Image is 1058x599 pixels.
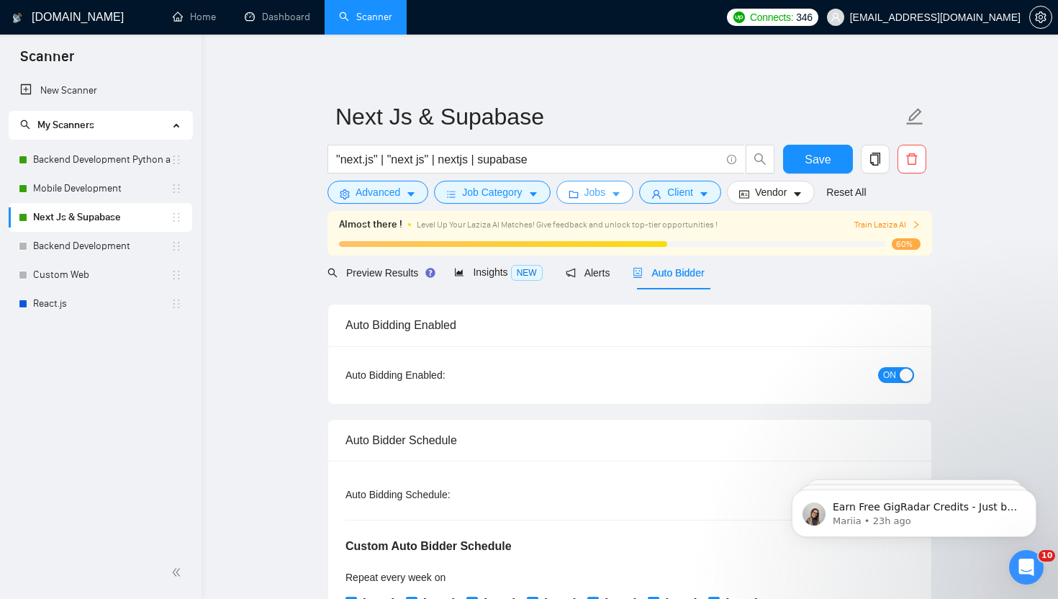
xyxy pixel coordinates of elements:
[327,267,431,279] span: Preview Results
[33,203,171,232] a: Next Js & Supabase
[1029,6,1052,29] button: setting
[633,268,643,278] span: robot
[746,153,774,166] span: search
[345,367,535,383] div: Auto Bidding Enabled:
[356,184,400,200] span: Advanced
[528,189,538,199] span: caret-down
[733,12,745,23] img: upwork-logo.png
[33,232,171,261] a: Backend Development
[1030,12,1052,23] span: setting
[20,76,181,105] a: New Scanner
[33,174,171,203] a: Mobile Development
[1009,550,1044,585] iframe: Intercom live chat
[898,145,926,174] button: delete
[892,238,921,250] span: 60%
[9,289,192,318] li: React.js
[792,189,802,199] span: caret-down
[739,189,749,199] span: idcard
[9,76,192,105] li: New Scanner
[667,184,693,200] span: Client
[171,212,182,223] span: holder
[417,220,718,230] span: Level Up Your Laziza AI Matches! Give feedback and unlock top-tier opportunities !
[511,265,543,281] span: NEW
[1029,12,1052,23] a: setting
[566,268,576,278] span: notification
[854,218,921,232] button: Train Laziza AI
[446,189,456,199] span: bars
[327,181,428,204] button: settingAdvancedcaret-down
[699,189,709,199] span: caret-down
[905,107,924,126] span: edit
[345,420,914,461] div: Auto Bidder Schedule
[9,46,86,76] span: Scanner
[9,145,192,174] li: Backend Development Python and Go
[33,145,171,174] a: Backend Development Python and Go
[173,11,216,23] a: homeHome
[33,261,171,289] a: Custom Web
[9,261,192,289] li: Custom Web
[327,268,338,278] span: search
[434,181,550,204] button: barsJob Categorycaret-down
[1039,550,1055,562] span: 10
[33,289,171,318] a: React.js
[9,232,192,261] li: Backend Development
[912,220,921,229] span: right
[339,217,402,233] span: Almost there !
[796,9,812,25] span: 346
[783,145,853,174] button: Save
[898,153,926,166] span: delete
[339,11,392,23] a: searchScanner
[569,189,579,199] span: folder
[805,150,831,168] span: Save
[335,99,903,135] input: Scanner name...
[171,269,182,281] span: holder
[345,305,914,346] div: Auto Bidding Enabled
[770,459,1058,560] iframe: Intercom notifications message
[584,184,606,200] span: Jobs
[862,153,889,166] span: copy
[633,267,704,279] span: Auto Bidder
[37,119,94,131] span: My Scanners
[727,155,736,164] span: info-circle
[245,11,310,23] a: dashboardDashboard
[406,189,416,199] span: caret-down
[746,145,774,174] button: search
[556,181,634,204] button: folderJobscaret-down
[171,565,186,580] span: double-left
[9,203,192,232] li: Next Js & Supabase
[340,189,350,199] span: setting
[831,12,841,22] span: user
[454,266,542,278] span: Insights
[345,572,446,583] span: Repeat every week on
[20,120,30,130] span: search
[336,150,720,168] input: Search Freelance Jobs...
[727,181,815,204] button: idcardVendorcaret-down
[12,6,22,30] img: logo
[651,189,661,199] span: user
[826,184,866,200] a: Reset All
[171,298,182,310] span: holder
[611,189,621,199] span: caret-down
[462,184,522,200] span: Job Category
[424,266,437,279] div: Tooltip anchor
[883,367,896,383] span: ON
[861,145,890,174] button: copy
[171,154,182,166] span: holder
[755,184,787,200] span: Vendor
[566,267,610,279] span: Alerts
[9,174,192,203] li: Mobile Development
[639,181,721,204] button: userClientcaret-down
[345,538,512,555] h5: Custom Auto Bidder Schedule
[20,119,94,131] span: My Scanners
[171,240,182,252] span: holder
[454,267,464,277] span: area-chart
[171,183,182,194] span: holder
[345,487,535,503] div: Auto Bidding Schedule:
[750,9,793,25] span: Connects:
